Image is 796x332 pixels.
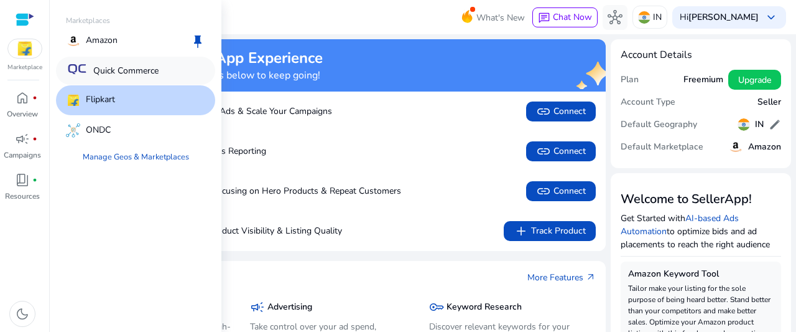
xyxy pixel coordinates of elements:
[7,63,42,72] p: Marketplace
[621,212,739,237] a: AI-based Ads Automation
[603,5,627,30] button: hub
[66,64,88,74] img: QC-logo.svg
[15,90,30,105] span: home
[526,141,596,161] button: linkConnect
[536,104,586,119] span: Connect
[32,136,37,141] span: fiber_manual_record
[93,64,159,77] p: Quick Commerce
[586,272,596,282] span: arrow_outward
[621,142,703,153] h5: Default Marketplace
[755,120,764,130] h5: IN
[538,12,550,24] span: chat
[757,97,781,108] h5: Seller
[536,184,586,199] span: Connect
[476,7,525,29] span: What's New
[680,13,759,22] p: Hi
[536,144,551,159] span: link
[15,173,30,187] span: book_4
[621,49,781,61] h4: Account Details
[526,102,596,121] button: linkConnect
[738,74,771,87] span: Upgrade
[608,10,622,25] span: hub
[628,269,774,280] h5: Amazon Keyword Tool
[73,146,199,168] a: Manage Geos & Marketplaces
[514,224,586,239] span: Track Product
[447,302,522,313] h5: Keyword Research
[86,123,111,138] p: ONDC
[5,191,40,202] p: Resources
[748,142,781,153] h5: Amazon
[56,15,215,26] p: Marketplaces
[514,224,529,239] span: add
[621,192,781,207] h3: Welcome to SellerApp!
[769,118,781,131] span: edit
[190,34,205,49] span: keep
[86,34,118,49] p: Amazon
[621,97,675,108] h5: Account Type
[8,39,42,58] img: flipkart.svg
[728,70,781,90] button: Upgrade
[4,149,41,161] p: Campaigns
[86,93,115,108] p: Flipkart
[267,302,312,313] h5: Advertising
[764,10,779,25] span: keyboard_arrow_down
[728,140,743,154] img: amazon.svg
[536,184,551,199] span: link
[526,181,596,201] button: linkConnect
[7,108,38,120] p: Overview
[504,221,596,241] button: addTrack Product
[15,131,30,146] span: campaign
[66,123,81,138] img: ondc-sm.webp
[15,306,30,321] span: dark_mode
[536,144,586,159] span: Connect
[66,93,81,108] img: flipkart.svg
[621,120,697,130] h5: Default Geography
[638,11,650,24] img: in.svg
[32,178,37,183] span: fiber_manual_record
[688,11,759,23] b: [PERSON_NAME]
[621,212,781,251] p: Get Started with to optimize bids and ad placements to reach the right audience
[87,184,401,197] p: Boost Sales by Focusing on Hero Products & Repeat Customers
[532,7,598,27] button: chatChat Now
[527,271,596,284] a: More Featuresarrow_outward
[429,300,444,315] span: key
[553,11,592,23] span: Chat Now
[683,75,723,85] h5: Freemium
[536,104,551,119] span: link
[653,6,662,28] p: IN
[621,75,639,85] h5: Plan
[250,300,265,315] span: campaign
[66,34,81,49] img: amazon.svg
[738,118,750,131] img: in.svg
[32,95,37,100] span: fiber_manual_record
